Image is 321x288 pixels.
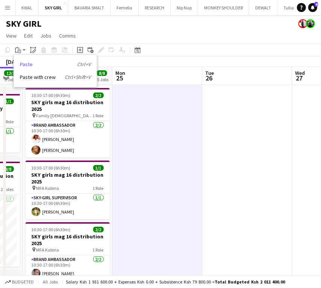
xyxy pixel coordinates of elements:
i: Ctrl+Shift+V [65,74,91,80]
button: Budgeted [4,278,35,286]
span: 1 Role [93,185,104,191]
span: Total Budgeted Ksh 2 011 400.00 [215,279,285,285]
span: Comms [59,32,76,39]
div: [DATE] [6,58,23,65]
span: MFA Kabiria [36,185,59,191]
span: 1 Role [3,119,14,124]
app-user-avatar: simon yonni [306,19,315,28]
app-job-card: 10:30-17:00 (6h30m)2/2SKY girls mag 16 distribution 2025 Family [DEMOGRAPHIC_DATA]1 RoleBrand Amb... [26,88,110,158]
span: 2/2 [93,92,104,98]
app-card-role: Brand Ambassador2/210:30-17:00 (6h30m)[PERSON_NAME][PERSON_NAME] [26,121,110,158]
span: Jobs [40,32,51,39]
span: All jobs [41,279,59,285]
a: Paste with crew [20,74,91,80]
a: Edit [21,31,36,41]
button: Nip Nap [171,0,198,15]
span: 12/12 [4,70,19,76]
span: 10:30-17:00 (6h30m) [32,165,71,171]
div: 3 Jobs [5,77,19,82]
span: Edit [24,32,33,39]
h3: SKY girls mag 16 distribution 2025 [26,99,110,112]
a: View [3,31,20,41]
span: 27 [294,74,305,82]
app-card-role: SKY-GIRL SUPERVISOR1/110:30-17:00 (6h30m)[PERSON_NAME] [26,194,110,219]
div: 5 Jobs [97,77,109,82]
span: Mon [115,70,125,76]
span: 1 Role [93,113,104,118]
h1: SKY GIRL [6,18,41,29]
span: 4 [315,2,318,7]
a: Comms [56,31,79,41]
button: KWAL [15,0,39,15]
i: Ctrl+V [77,61,91,68]
a: Paste [20,61,91,68]
button: BAVARIA SMALT [68,0,111,15]
span: 1/1 [93,165,104,171]
h3: SKY girls mag 16 distribution 2025 [26,171,110,185]
app-job-card: 10:30-17:00 (6h30m)1/1SKY girls mag 16 distribution 2025 MFA Kabiria1 RoleSKY-GIRL SUPERVISOR1/11... [26,161,110,219]
button: MONKEY SHOULDER [198,0,249,15]
span: Wed [295,70,305,76]
span: 25 [114,74,125,82]
span: 8/8 [3,166,14,172]
span: Tue [205,70,214,76]
span: 10:30-17:00 (6h30m) [32,92,71,98]
button: RESEARCH [139,0,171,15]
span: 26 [204,74,214,82]
span: 1 Role [93,247,104,253]
span: MFA Kabiria [36,247,59,253]
span: Family [DEMOGRAPHIC_DATA] [36,113,93,118]
h3: SKY girls mag 16 distribution 2025 [26,233,110,247]
app-user-avatar: Anne Njoki [298,19,307,28]
button: Femella [111,0,139,15]
span: Budgeted [12,279,34,285]
div: Salary Ksh 1 931 600.00 + Expenses Ksh 0.00 + Subsistence Ksh 79 800.00 = [66,279,285,285]
span: 8/8 [97,70,107,76]
span: 1/1 [3,99,14,104]
button: DEWALT [249,0,277,15]
span: View [6,32,17,39]
span: 2/2 [93,227,104,232]
span: 10:30-17:00 (6h30m) [32,227,71,232]
button: SKY GIRL [39,0,68,15]
a: 4 [308,3,317,12]
span: 2 Roles [1,186,14,192]
a: Jobs [37,31,55,41]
